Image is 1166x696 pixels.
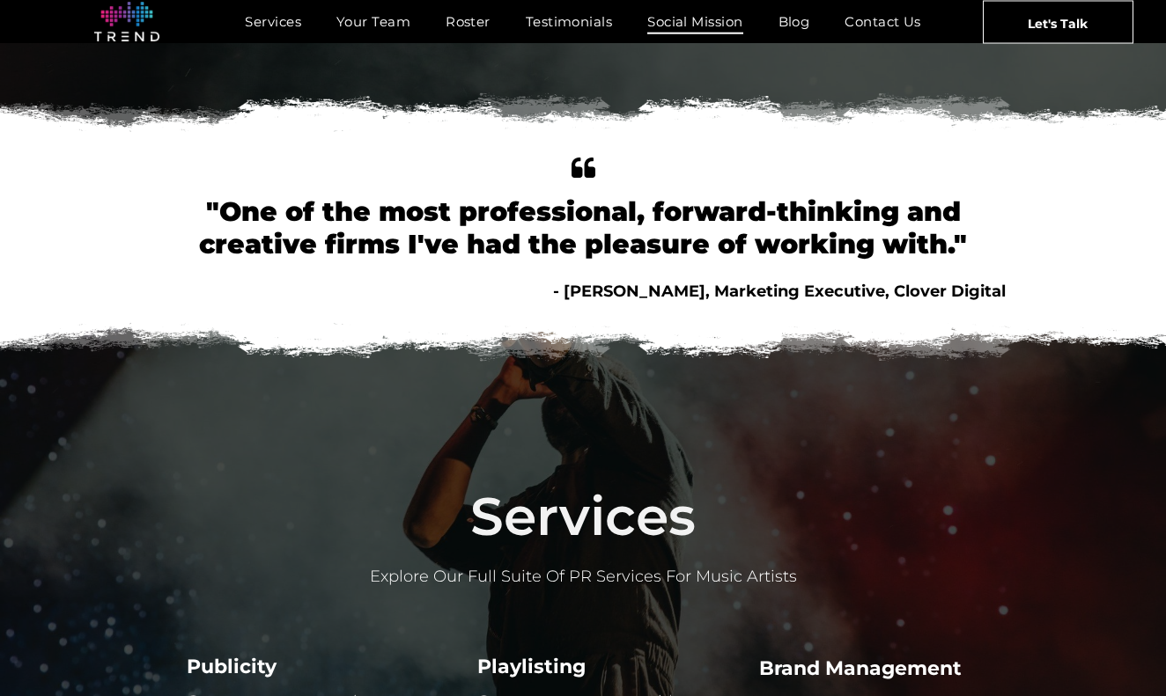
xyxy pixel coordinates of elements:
a: Services [227,9,319,34]
span: Playlisting [477,655,586,678]
a: Blog [761,9,828,34]
span: Let's Talk [1028,1,1088,45]
a: Testimonials [508,9,630,34]
a: Roster [428,9,508,34]
span: Brand Management [759,656,962,680]
span: Services [470,484,696,548]
span: Publicity [187,655,277,678]
a: Your Team [319,9,428,34]
span: - [PERSON_NAME], Marketing Executive, Clover Digital [553,282,1006,301]
a: Social Mission [630,9,760,34]
font: "One of the most professional, forward-thinking and creative firms I've had the pleasure of worki... [199,195,967,260]
span: Explore Our Full Suite Of PR Services For Music Artists [370,567,797,586]
span: Social Mission [647,9,742,34]
img: logo [94,2,159,42]
iframe: Chat Widget [1078,612,1166,696]
a: Contact Us [827,9,939,34]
